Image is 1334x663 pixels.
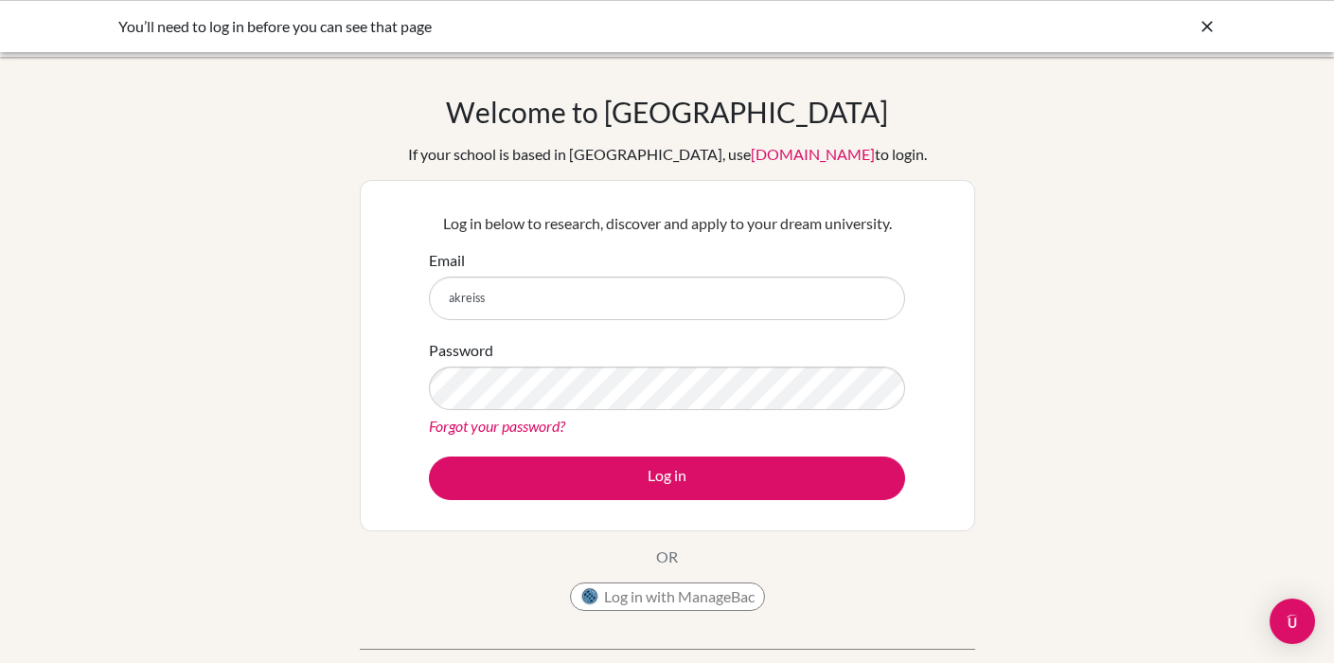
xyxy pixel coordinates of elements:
[429,417,565,435] a: Forgot your password?
[446,95,888,129] h1: Welcome to [GEOGRAPHIC_DATA]
[408,143,927,166] div: If your school is based in [GEOGRAPHIC_DATA], use to login.
[570,582,765,611] button: Log in with ManageBac
[429,457,905,500] button: Log in
[429,339,493,362] label: Password
[429,249,465,272] label: Email
[1270,599,1315,644] div: Open Intercom Messenger
[429,212,905,235] p: Log in below to research, discover and apply to your dream university.
[118,15,933,38] div: You’ll need to log in before you can see that page
[751,145,875,163] a: [DOMAIN_NAME]
[656,546,678,568] p: OR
